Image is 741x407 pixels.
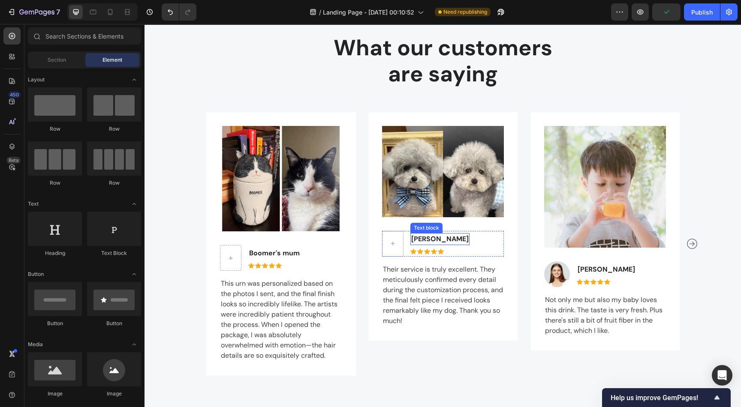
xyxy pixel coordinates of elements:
[401,271,521,312] p: Not only me but also my baby loves this drink. The taste is very fresh. Plus there's still a bit ...
[87,320,141,327] div: Button
[400,102,521,224] img: Alt Image
[28,341,43,348] span: Media
[238,240,358,302] p: Their service is truly excellent. They meticulously confirmed every detail during the customizati...
[319,8,321,17] span: /
[28,27,141,45] input: Search Sections & Elements
[28,125,82,133] div: Row
[127,73,141,87] span: Toggle open
[268,200,296,208] div: Text block
[87,390,141,398] div: Image
[6,157,21,164] div: Beta
[28,76,45,84] span: Layout
[87,179,141,187] div: Row
[162,3,196,21] div: Undo/Redo
[145,24,741,407] iframe: Design area
[238,102,359,193] img: Alt Image
[28,249,82,257] div: Heading
[400,237,425,263] img: Alt Image
[102,56,122,64] span: Element
[87,125,141,133] div: Row
[238,239,359,303] div: Rich Text Editor. Editing area: main
[443,8,487,16] span: Need republishing
[28,320,82,327] div: Button
[3,3,64,21] button: 7
[28,390,82,398] div: Image
[323,8,414,17] span: Landing Page - [DATE] 00:10:52
[8,91,21,98] div: 450
[48,56,66,64] span: Section
[712,365,732,386] div: Open Intercom Messenger
[127,197,141,211] span: Toggle open
[541,213,554,227] button: Carousel Next Arrow
[28,179,82,187] div: Row
[28,270,44,278] span: Button
[691,8,713,17] div: Publish
[684,3,720,21] button: Publish
[56,7,60,17] p: 7
[28,200,39,208] span: Text
[87,249,141,257] div: Text Block
[267,210,324,220] p: [PERSON_NAME]
[433,240,491,251] p: [PERSON_NAME]
[127,267,141,281] span: Toggle open
[611,394,712,402] span: Help us improve GemPages!
[611,392,722,403] button: Show survey - Help us improve GemPages!
[127,338,141,351] span: Toggle open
